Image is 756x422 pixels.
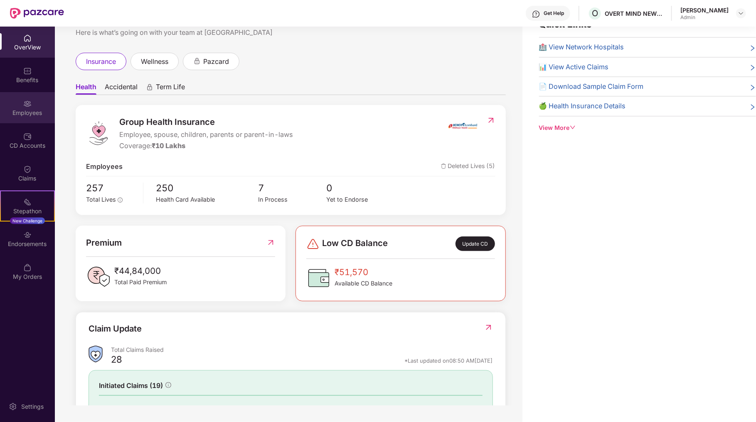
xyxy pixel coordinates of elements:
[544,10,564,17] div: Get Help
[165,382,171,388] span: info-circle
[119,141,293,151] div: Coverage:
[335,266,392,279] span: ₹51,570
[456,237,495,251] div: Update CD
[9,402,17,411] img: svg+xml;base64,PHN2ZyBpZD0iU2V0dGluZy0yMHgyMCIgeG1sbnM9Imh0dHA6Ly93d3cudzMub3JnLzIwMDAvc3ZnIiB3aW...
[156,195,258,205] div: Health Card Available
[89,322,142,335] div: Claim Update
[23,263,32,272] img: svg+xml;base64,PHN2ZyBpZD0iTXlfT3JkZXJzIiBkYXRhLW5hbWU9Ik15IE9yZGVycyIgeG1sbnM9Imh0dHA6Ly93d3cudz...
[539,81,644,92] span: 📄 Download Sample Claim Form
[1,207,54,215] div: Stepathon
[23,100,32,108] img: svg+xml;base64,PHN2ZyBpZD0iRW1wbG95ZWVzIiB4bWxucz0iaHR0cDovL3d3dy53My5vcmcvMjAwMC9zdmciIHdpZHRoPS...
[441,163,446,169] img: deleteIcon
[89,346,103,363] img: ClaimsSummaryIcon
[76,27,506,38] div: Here is what’s going on with your team at [GEOGRAPHIC_DATA]
[10,217,45,224] div: New Challenge
[119,115,293,129] span: Group Health Insurance
[539,101,626,111] span: 🍏 Health Insurance Details
[326,181,394,195] span: 0
[86,264,111,289] img: PaidPremiumIcon
[76,83,96,95] span: Health
[749,83,756,92] span: right
[680,14,729,21] div: Admin
[105,83,138,95] span: Accidental
[114,278,167,287] span: Total Paid Premium
[86,196,116,203] span: Total Lives
[99,381,163,391] span: Initiated Claims (19)
[86,161,123,172] span: Employees
[605,10,663,17] div: OVERT MIND NEW IDEAS TECHNOLOGIES
[156,83,185,95] span: Term Life
[114,264,167,278] span: ₹44,84,000
[539,42,624,52] span: 🏥 View Network Hospitals
[335,279,392,288] span: Available CD Balance
[111,354,122,368] div: 28
[487,116,495,124] img: RedirectIcon
[447,115,478,136] img: insurerIcon
[680,6,729,14] div: [PERSON_NAME]
[23,34,32,42] img: svg+xml;base64,PHN2ZyBpZD0iSG9tZSIgeG1sbnM9Imh0dHA6Ly93d3cudzMub3JnLzIwMDAvc3ZnIiB3aWR0aD0iMjAiIG...
[86,236,122,249] span: Premium
[86,121,111,146] img: logo
[570,124,576,130] span: down
[119,129,293,140] span: Employee, spouse, children, parents or parent-in-laws
[258,195,326,205] div: In Process
[23,67,32,75] img: svg+xml;base64,PHN2ZyBpZD0iQmVuZWZpdHMiIHhtbG5zPSJodHRwOi8vd3d3LnczLm9yZy8yMDAwL3N2ZyIgd2lkdGg9Ij...
[86,56,116,67] span: insurance
[146,83,153,91] div: animation
[141,56,168,67] span: wellness
[258,181,326,195] span: 7
[306,266,331,290] img: CDBalanceIcon
[322,237,388,251] span: Low CD Balance
[203,56,229,67] span: pazcard
[749,63,756,72] span: right
[266,236,275,249] img: RedirectIcon
[539,62,609,72] span: 📊 View Active Claims
[539,123,756,132] div: View More
[306,237,320,251] img: svg+xml;base64,PHN2ZyBpZD0iRGFuZ2VyLTMyeDMyIiB4bWxucz0iaHR0cDovL3d3dy53My5vcmcvMjAwMC9zdmciIHdpZH...
[749,102,756,111] span: right
[152,141,185,150] span: ₹10 Lakhs
[118,198,123,202] span: info-circle
[532,10,540,18] img: svg+xml;base64,PHN2ZyBpZD0iSGVscC0zMngzMiIgeG1sbnM9Imh0dHA6Ly93d3cudzMub3JnLzIwMDAvc3ZnIiB3aWR0aD...
[10,8,64,19] img: New Pazcare Logo
[405,357,493,364] div: *Last updated on 08:50 AM[DATE]
[23,231,32,239] img: svg+xml;base64,PHN2ZyBpZD0iRW5kb3JzZW1lbnRzIiB4bWxucz0iaHR0cDovL3d3dy53My5vcmcvMjAwMC9zdmciIHdpZH...
[592,8,598,18] span: O
[111,346,493,354] div: Total Claims Raised
[484,323,493,332] img: RedirectIcon
[193,57,201,65] div: animation
[23,132,32,141] img: svg+xml;base64,PHN2ZyBpZD0iQ0RfQWNjb3VudHMiIGRhdGEtbmFtZT0iQ0QgQWNjb3VudHMiIHhtbG5zPSJodHRwOi8vd3...
[23,198,32,206] img: svg+xml;base64,PHN2ZyB4bWxucz0iaHR0cDovL3d3dy53My5vcmcvMjAwMC9zdmciIHdpZHRoPSIyMSIgaGVpZ2h0PSIyMC...
[86,181,137,195] span: 257
[23,165,32,173] img: svg+xml;base64,PHN2ZyBpZD0iQ2xhaW0iIHhtbG5zPSJodHRwOi8vd3d3LnczLm9yZy8yMDAwL3N2ZyIgd2lkdGg9IjIwIi...
[156,181,258,195] span: 250
[749,44,756,52] span: right
[441,161,495,172] span: Deleted Lives (5)
[19,402,46,411] div: Settings
[738,10,744,17] img: svg+xml;base64,PHN2ZyBpZD0iRHJvcGRvd24tMzJ4MzIiIHhtbG5zPSJodHRwOi8vd3d3LnczLm9yZy8yMDAwL3N2ZyIgd2...
[326,195,394,205] div: Yet to Endorse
